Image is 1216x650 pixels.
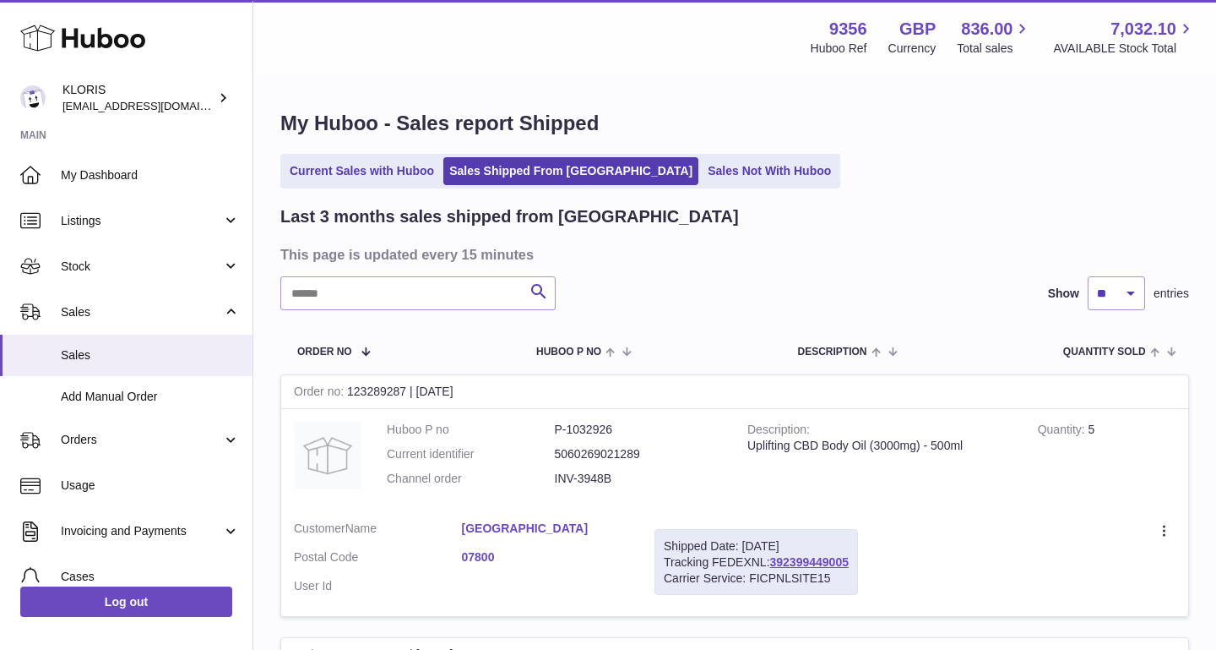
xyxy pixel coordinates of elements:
span: Orders [61,432,222,448]
a: 392399449005 [770,555,849,569]
span: 836.00 [961,18,1012,41]
a: Sales Not With Huboo [702,157,837,185]
a: Sales Shipped From [GEOGRAPHIC_DATA] [443,157,698,185]
span: Usage [61,478,240,494]
span: [EMAIL_ADDRESS][DOMAIN_NAME] [62,99,248,112]
span: My Dashboard [61,167,240,183]
dt: User Id [294,578,462,594]
span: Add Manual Order [61,389,240,405]
div: Currency [888,41,936,57]
span: entries [1154,286,1189,302]
span: Stock [61,259,222,275]
a: 7,032.10 AVAILABLE Stock Total [1053,18,1196,57]
a: 07800 [462,549,630,565]
span: Sales [61,347,240,363]
a: [GEOGRAPHIC_DATA] [462,521,630,537]
span: Order No [297,347,352,358]
dt: Huboo P no [387,422,555,438]
span: Cases [61,569,240,585]
strong: GBP [899,18,936,41]
span: Huboo P no [536,347,601,358]
dt: Name [294,521,462,541]
div: Tracking FEDEXNL: [654,529,858,596]
dd: INV-3948B [555,471,723,487]
img: huboo@kloriscbd.com [20,85,46,111]
span: Listings [61,213,222,229]
a: Log out [20,587,232,617]
span: Customer [294,522,345,535]
span: Quantity Sold [1063,347,1146,358]
span: AVAILABLE Stock Total [1053,41,1196,57]
strong: Description [747,423,810,440]
strong: Order no [294,385,347,402]
dt: Postal Code [294,549,462,570]
dd: 5060269021289 [555,446,723,462]
dt: Current identifier [387,446,555,462]
div: Huboo Ref [811,41,867,57]
div: Carrier Service: FICPNLSITE15 [664,571,849,587]
dd: P-1032926 [555,422,723,438]
dt: Channel order [387,471,555,487]
h3: This page is updated every 15 minutes [280,245,1185,264]
a: 836.00 Total sales [957,18,1032,57]
div: Uplifting CBD Body Oil (3000mg) - 500ml [747,438,1012,454]
span: Description [797,347,866,358]
img: no-photo.jpg [294,422,361,489]
strong: Quantity [1038,423,1088,440]
span: Total sales [957,41,1032,57]
h2: Last 3 months sales shipped from [GEOGRAPHIC_DATA] [280,205,739,228]
label: Show [1048,286,1079,302]
h1: My Huboo - Sales report Shipped [280,110,1189,137]
td: 5 [1025,409,1188,508]
span: Invoicing and Payments [61,523,222,539]
div: 123289287 | [DATE] [281,375,1188,409]
strong: 9356 [829,18,867,41]
a: Current Sales with Huboo [284,157,440,185]
span: Sales [61,304,222,320]
span: 7,032.10 [1110,18,1176,41]
div: Shipped Date: [DATE] [664,538,849,554]
div: KLORIS [62,82,214,114]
